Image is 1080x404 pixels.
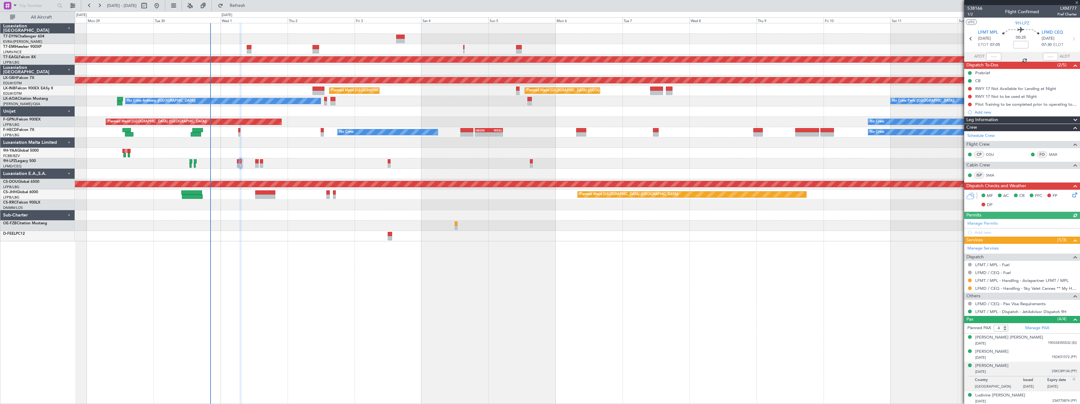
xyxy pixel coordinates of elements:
div: FO [1037,151,1047,158]
span: [DATE] [975,399,986,404]
div: No Crew [870,117,884,126]
div: Fri 10 [824,17,891,23]
span: 23AT75874 (PP) [1052,398,1077,404]
a: 9H-YAAGlobal 5000 [3,149,39,153]
a: T7-DYNChallenger 604 [3,35,44,38]
span: Refresh [224,3,251,8]
span: LX-AOA [3,97,18,101]
span: ATOT [974,53,985,60]
div: No Crew Paris ([GEOGRAPHIC_DATA]) [892,96,954,106]
span: 1/2 [967,12,982,17]
div: - [475,132,489,136]
a: EVRA/[PERSON_NAME] [3,39,42,44]
div: - [489,132,502,136]
a: CGU [986,152,1000,157]
a: LFPB/LBG [3,60,20,65]
span: (2/5) [1057,62,1066,68]
a: LFMD/CEQ [3,164,21,169]
span: (4/4) [1057,316,1066,322]
img: close [1071,376,1077,382]
span: LFMD CEQ [1042,30,1063,36]
a: Manage PAX [1025,325,1049,331]
span: 190334355532 (ID) [1048,340,1077,346]
div: Wed 8 [689,17,757,23]
div: Pilot Training to be completed prior to operating to LFMD [975,102,1077,107]
span: (1/3) [1057,237,1066,243]
span: [DATE] [1042,36,1055,42]
span: 15DK51572 (PP) [1052,355,1077,360]
a: LFMD / CEQ - Handling - Sky Valet Cannes ** My Handling**LFMD / CEQ [975,286,1077,291]
span: OE-FZB [3,222,17,225]
button: UTC [966,19,977,25]
span: [DATE] - [DATE] [107,3,137,8]
a: LFMT / MPL - Fuel [975,262,1010,267]
div: CP [974,151,984,158]
span: CS-JHH [3,190,17,194]
a: T7-EAGLFalcon 8X [3,55,36,59]
span: CS-DOU [3,180,18,184]
a: LFMT / MPL - Handling - Aviapartner LFMT / MPL [975,278,1069,283]
span: Dispatch To-Dos [966,62,998,69]
span: Pref Charter [1057,12,1077,17]
span: Leg Information [966,116,998,124]
span: FFC [1035,193,1042,199]
span: T7-EAGL [3,55,19,59]
span: Flight Crew [966,141,990,148]
a: Manage Services [967,245,999,252]
a: MAX [1049,152,1063,157]
span: Pax [966,316,973,323]
div: RWY 17 Not to be used at NIght [975,94,1037,99]
a: LFPB/LBG [3,195,20,200]
span: ETOT [978,42,988,48]
button: Refresh [215,1,253,11]
div: [PERSON_NAME] [PERSON_NAME] [975,334,1043,341]
p: Issued [1023,378,1047,384]
a: FCBB/BZV [3,154,20,158]
a: LFPB/LBG [3,185,20,189]
span: FP [1053,193,1057,199]
div: Ludivine [PERSON_NAME] [975,392,1025,399]
span: 23KC89134 (PP) [1052,369,1077,374]
div: Mon 6 [555,17,622,23]
a: LX-INBFalcon 900EX EASy II [3,87,53,90]
span: ELDT [1053,42,1063,48]
a: EDLW/DTM [3,91,22,96]
a: LFMT / MPL - Dispatch - JetAdvisor Dispatch 9H [975,309,1066,314]
a: LFMN/NCE [3,50,22,54]
span: [DATE] [975,369,986,374]
div: Prebrief [975,70,990,76]
div: [PERSON_NAME] [975,349,1009,355]
div: Planned Maint [GEOGRAPHIC_DATA] [331,86,391,95]
span: 07:05 [990,42,1000,48]
div: CB [975,78,981,83]
div: No Crew Antwerp ([GEOGRAPHIC_DATA]) [127,96,195,106]
a: LX-GBHFalcon 7X [3,76,34,80]
span: [DATE] [975,341,986,346]
span: Dispatch Checks and Weather [966,182,1026,190]
a: DNMM/LOS [3,205,23,210]
a: LFPB/LBG [3,122,20,127]
a: LFMD / CEQ - Pax Visa Requirements [975,301,1046,306]
span: Crew [966,124,977,131]
div: Sun 12 [958,17,1025,23]
div: Flight Confirmed [1005,8,1039,15]
div: [DATE] [76,13,87,18]
a: F-GPNJFalcon 900EX [3,118,41,121]
a: CS-RRCFalcon 900LX [3,201,40,205]
span: 538166 [967,5,982,12]
div: Add new [975,109,1077,115]
div: Mon 29 [87,17,154,23]
a: LFMD / CEQ - Fuel [975,270,1011,275]
span: LX-GBH [3,76,17,80]
a: CS-DOUGlobal 6500 [3,180,39,184]
div: Fri 3 [355,17,422,23]
a: D-FEELPC12 [3,232,25,236]
span: 9H-LPZ [3,159,16,163]
span: CR [1019,193,1025,199]
span: AC [1003,193,1009,199]
span: 9H-YAA [3,149,17,153]
a: LFPB/LBG [3,133,20,137]
div: Sat 4 [421,17,488,23]
p: Expiry date [1047,378,1072,384]
span: Others [966,293,980,300]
